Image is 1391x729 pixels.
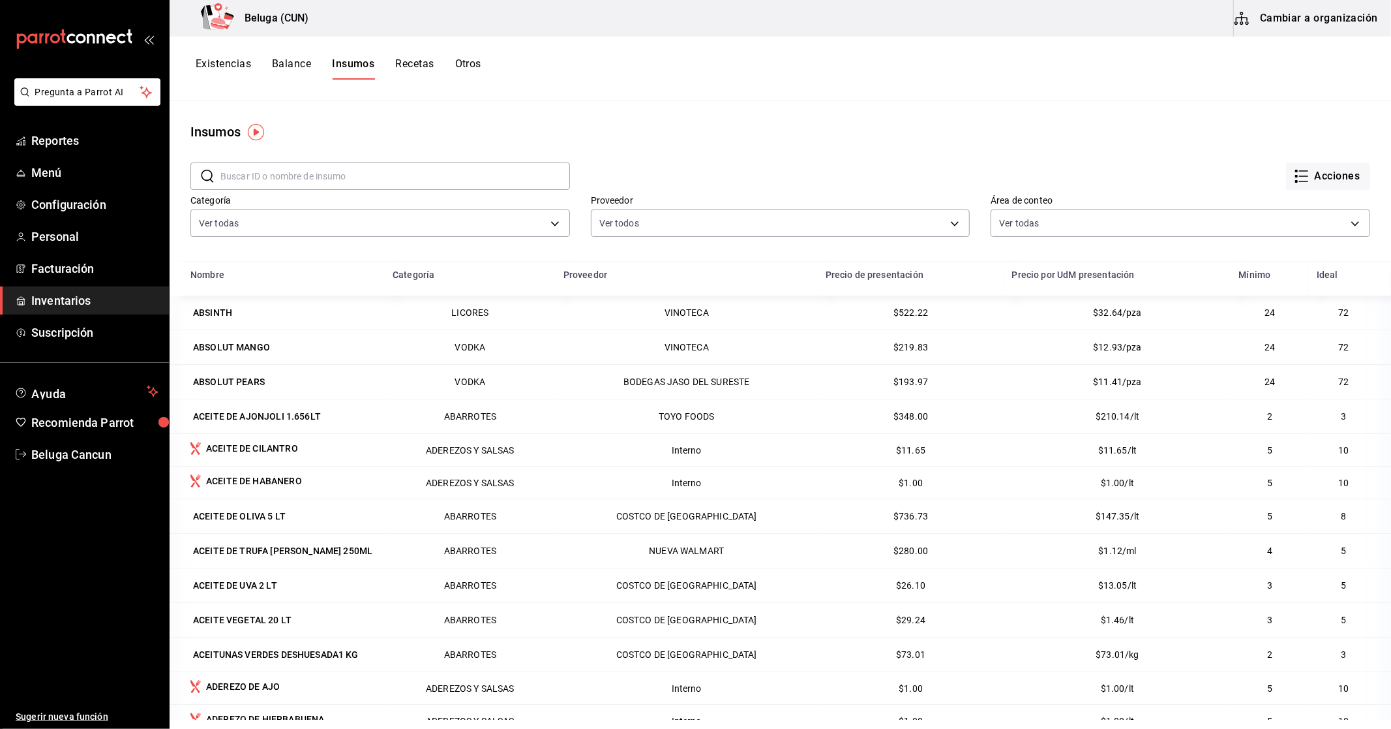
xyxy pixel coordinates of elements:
span: 24 [1264,342,1275,352]
span: $1.46/lt [1101,615,1134,625]
td: TOYO FOODS [556,399,818,433]
div: navigation tabs [196,57,481,80]
span: $1.00 [899,478,923,488]
span: $11.41/pza [1093,377,1142,387]
td: Interno [556,466,818,499]
td: VINOTECA [556,296,818,330]
span: Ayuda [31,384,142,399]
button: Existencias [196,57,251,80]
div: Proveedor [563,270,607,280]
span: Suscripción [31,324,158,341]
a: Pregunta a Parrot AI [9,95,160,108]
div: ABSOLUT PEARS [193,375,265,388]
span: 5 [1267,445,1272,456]
td: COSTCO DE [GEOGRAPHIC_DATA] [556,568,818,602]
div: ACEITE DE CILANTRO [206,442,298,455]
svg: Insumo producido [190,474,201,488]
td: Interno [556,433,818,466]
span: $522.22 [893,307,928,318]
span: $73.01/kg [1096,649,1139,660]
span: 24 [1264,377,1275,387]
div: ABSOLUT MANGO [193,341,270,354]
span: $147.35/lt [1096,511,1140,521]
span: 5 [1267,716,1272,726]
td: ADEREZOS Y SALSAS [385,466,556,499]
img: Tooltip marker [248,124,264,140]
span: 72 [1338,307,1349,318]
div: Ideal [1317,270,1338,280]
span: $29.24 [896,615,925,625]
span: 3 [1267,615,1272,625]
span: Beluga Cancun [31,446,158,463]
span: $210.14/lt [1096,411,1140,422]
button: Otros [455,57,481,80]
span: $1.00 [899,683,923,694]
span: Menú [31,164,158,181]
span: $219.83 [893,342,928,352]
span: $1.00/lt [1101,716,1134,726]
td: ABARROTES [385,499,556,533]
span: 5 [1267,511,1272,521]
div: ACEITUNAS VERDES DESHUESADA1 KG [193,648,359,661]
td: ABARROTES [385,637,556,672]
svg: Insumo producido [190,680,201,693]
span: Ver todos [599,217,639,230]
span: Configuración [31,196,158,213]
td: LICORES [385,296,556,330]
span: 72 [1338,342,1349,352]
td: Interno [556,672,818,704]
div: Precio de presentación [826,270,923,280]
span: Personal [31,228,158,245]
span: 3 [1267,580,1272,591]
div: ACEITE DE HABANERO [206,474,302,488]
td: ABARROTES [385,568,556,602]
span: $280.00 [893,546,928,556]
span: Sugerir nueva función [16,710,158,724]
div: ACEITE VEGETAL 20 LT [193,613,292,627]
span: 5 [1341,546,1346,556]
span: $13.05/lt [1098,580,1137,591]
div: ACEITE DE AJONJOLI 1.656LT [193,410,321,423]
span: $32.64/pza [1093,307,1142,318]
td: VODKA [385,364,556,399]
svg: Insumo producido [190,713,201,726]
span: 10 [1338,716,1349,726]
div: Insumos [190,122,241,142]
div: Categoría [393,270,434,280]
span: 24 [1264,307,1275,318]
td: ADEREZOS Y SALSAS [385,672,556,704]
td: VINOTECA [556,330,818,364]
span: $348.00 [893,411,928,422]
span: 5 [1267,478,1272,488]
span: Recomienda Parrot [31,414,158,431]
svg: Insumo producido [190,442,201,455]
td: COSTCO DE [GEOGRAPHIC_DATA] [556,637,818,672]
label: Proveedor [591,196,970,206]
label: Área de conteo [991,196,1370,206]
h3: Beluga (CUN) [234,10,309,26]
span: 10 [1338,445,1349,456]
td: NUEVA WALMART [556,533,818,568]
div: ACEITE DE TRUFA [PERSON_NAME] 250ML [193,544,372,557]
span: Pregunta a Parrot AI [35,85,140,99]
input: Buscar ID o nombre de insumo [220,163,570,189]
div: ABSINTH [193,306,232,319]
span: $1.12/ml [1098,546,1136,556]
div: ACEITE DE OLIVA 5 LT [193,510,286,523]
td: COSTCO DE [GEOGRAPHIC_DATA] [556,602,818,637]
span: 10 [1338,683,1349,694]
span: $1.00/lt [1101,683,1134,694]
span: 5 [1341,615,1346,625]
button: open_drawer_menu [143,34,154,44]
span: Inventarios [31,292,158,309]
span: 2 [1267,649,1272,660]
span: $26.10 [896,580,925,591]
span: 3 [1341,411,1346,422]
td: ABARROTES [385,602,556,637]
td: COSTCO DE [GEOGRAPHIC_DATA] [556,499,818,533]
span: $193.97 [893,377,928,387]
div: ADEREZO DE AJO [206,680,280,693]
span: 8 [1341,511,1346,521]
span: $1.00/lt [1101,478,1134,488]
span: $11.65 [896,445,925,456]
